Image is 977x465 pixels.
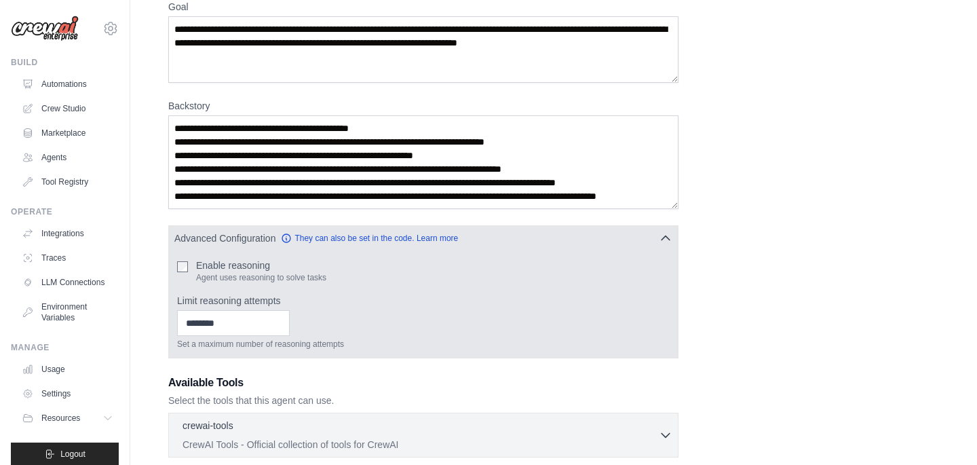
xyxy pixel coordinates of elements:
img: Logo [11,16,79,41]
button: crewai-tools CrewAI Tools - Official collection of tools for CrewAI [174,419,672,451]
h3: Available Tools [168,375,678,391]
a: LLM Connections [16,272,119,293]
a: Crew Studio [16,98,119,119]
p: crewai-tools [183,419,233,432]
label: Backstory [168,99,678,113]
a: Automations [16,73,119,95]
p: Agent uses reasoning to solve tasks [196,272,326,283]
a: Traces [16,247,119,269]
label: Limit reasoning attempts [177,294,670,308]
a: Usage [16,358,119,380]
span: Resources [41,413,80,424]
div: Build [11,57,119,68]
div: Manage [11,342,119,353]
p: Select the tools that this agent can use. [168,394,678,407]
button: Advanced Configuration They can also be set in the code. Learn more [169,226,678,250]
span: Advanced Configuration [174,231,275,245]
div: Operate [11,206,119,217]
label: Enable reasoning [196,259,326,272]
p: CrewAI Tools - Official collection of tools for CrewAI [183,438,659,451]
a: They can also be set in the code. Learn more [281,233,458,244]
a: Agents [16,147,119,168]
a: Tool Registry [16,171,119,193]
a: Environment Variables [16,296,119,329]
p: Set a maximum number of reasoning attempts [177,339,670,350]
a: Marketplace [16,122,119,144]
button: Resources [16,407,119,429]
a: Integrations [16,223,119,244]
span: Logout [60,449,85,460]
a: Settings [16,383,119,405]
